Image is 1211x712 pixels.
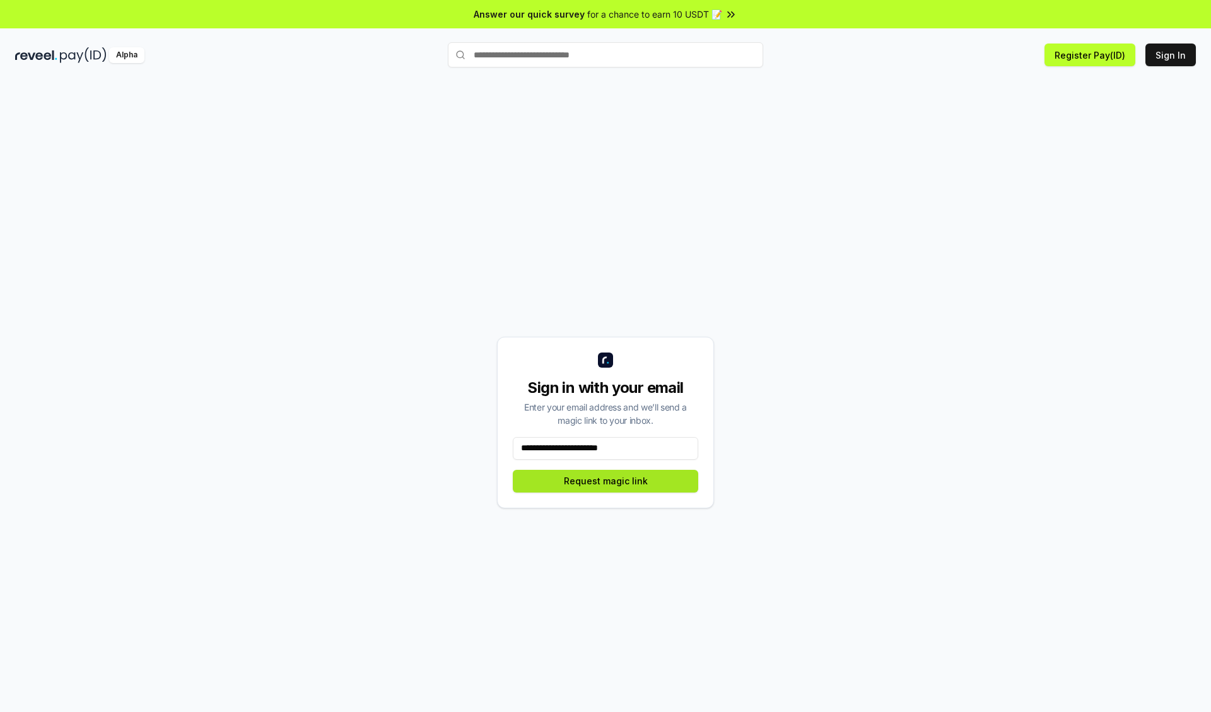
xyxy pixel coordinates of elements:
div: Sign in with your email [513,378,698,398]
div: Alpha [109,47,144,63]
div: Enter your email address and we’ll send a magic link to your inbox. [513,400,698,427]
button: Request magic link [513,470,698,493]
span: for a chance to earn 10 USDT 📝 [587,8,722,21]
button: Register Pay(ID) [1044,44,1135,66]
button: Sign In [1145,44,1196,66]
img: logo_small [598,353,613,368]
span: Answer our quick survey [474,8,585,21]
img: pay_id [60,47,107,63]
img: reveel_dark [15,47,57,63]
